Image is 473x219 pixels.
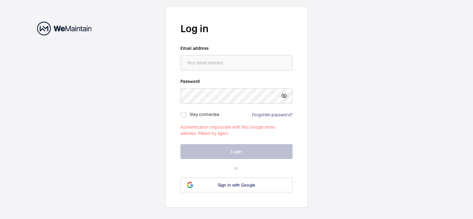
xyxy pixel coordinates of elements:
[190,112,219,117] label: Stay connected
[218,182,255,187] span: Sign in with Google
[180,45,293,51] label: Email address
[180,78,293,84] label: Password
[180,124,293,136] p: Authentication impossible with this Google email address. Please try again.
[180,55,293,71] input: Your email address
[180,165,293,171] p: or
[252,112,293,117] a: Forgotten password?
[180,144,293,159] button: Login
[180,21,293,36] h2: Log in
